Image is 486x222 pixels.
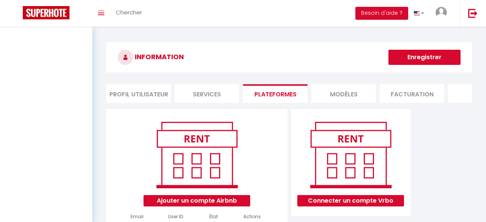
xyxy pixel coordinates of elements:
img: Super Booking [23,6,69,19]
img: ... [436,7,447,18]
span: Chercher [116,8,142,16]
button: Ajouter un compte Airbnb [144,195,250,206]
li: Facturation [380,84,444,103]
li: Services [175,84,239,103]
li: MODÈLES [311,84,376,103]
img: logout [468,8,478,18]
button: Connecter un compte Vrbo [297,195,404,206]
li: Profil Utilisateur [106,84,171,103]
button: Enregistrer [388,50,461,65]
img: rent.png [148,118,245,191]
li: Plateformes [243,84,308,103]
img: rent.png [302,118,399,191]
button: Besoin d'aide ? [355,7,408,20]
h3: INFORMATION [106,42,472,72]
